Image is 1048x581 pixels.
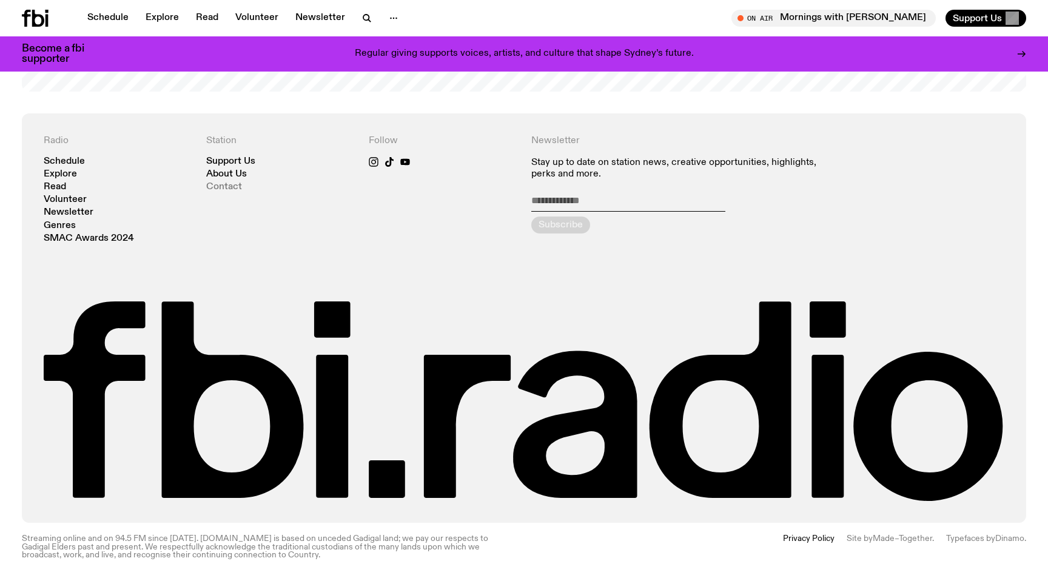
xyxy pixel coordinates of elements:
[138,10,186,27] a: Explore
[44,170,77,179] a: Explore
[995,534,1024,543] a: Dinamo
[932,534,934,543] span: .
[953,13,1002,24] span: Support Us
[531,157,842,180] p: Stay up to date on station news, creative opportunities, highlights, perks and more.
[189,10,226,27] a: Read
[80,10,136,27] a: Schedule
[206,183,242,192] a: Contact
[873,534,932,543] a: Made–Together
[44,234,134,243] a: SMAC Awards 2024
[206,135,354,147] h4: Station
[946,10,1026,27] button: Support Us
[1024,534,1026,543] span: .
[783,535,835,559] a: Privacy Policy
[946,534,995,543] span: Typefaces by
[531,217,590,233] button: Subscribe
[22,44,99,64] h3: Become a fbi supporter
[355,49,694,59] p: Regular giving supports voices, artists, and culture that shape Sydney’s future.
[369,135,517,147] h4: Follow
[44,183,66,192] a: Read
[531,135,842,147] h4: Newsletter
[206,170,247,179] a: About Us
[44,208,93,217] a: Newsletter
[731,10,936,27] button: On AirMornings with [PERSON_NAME]
[44,221,76,230] a: Genres
[228,10,286,27] a: Volunteer
[44,135,192,147] h4: Radio
[44,157,85,166] a: Schedule
[44,195,87,204] a: Volunteer
[22,535,517,559] p: Streaming online and on 94.5 FM since [DATE]. [DOMAIN_NAME] is based on unceded Gadigal land; we ...
[847,534,873,543] span: Site by
[206,157,255,166] a: Support Us
[288,10,352,27] a: Newsletter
